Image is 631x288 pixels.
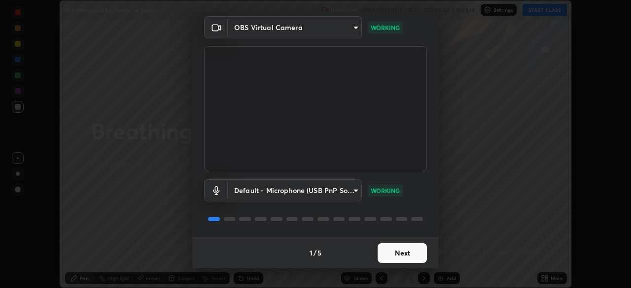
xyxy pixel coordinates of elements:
h4: / [314,248,316,258]
h4: 1 [310,248,313,258]
p: WORKING [371,23,400,32]
div: OBS Virtual Camera [228,179,362,201]
h4: 5 [317,248,321,258]
div: OBS Virtual Camera [228,16,362,38]
p: WORKING [371,186,400,195]
button: Next [378,243,427,263]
